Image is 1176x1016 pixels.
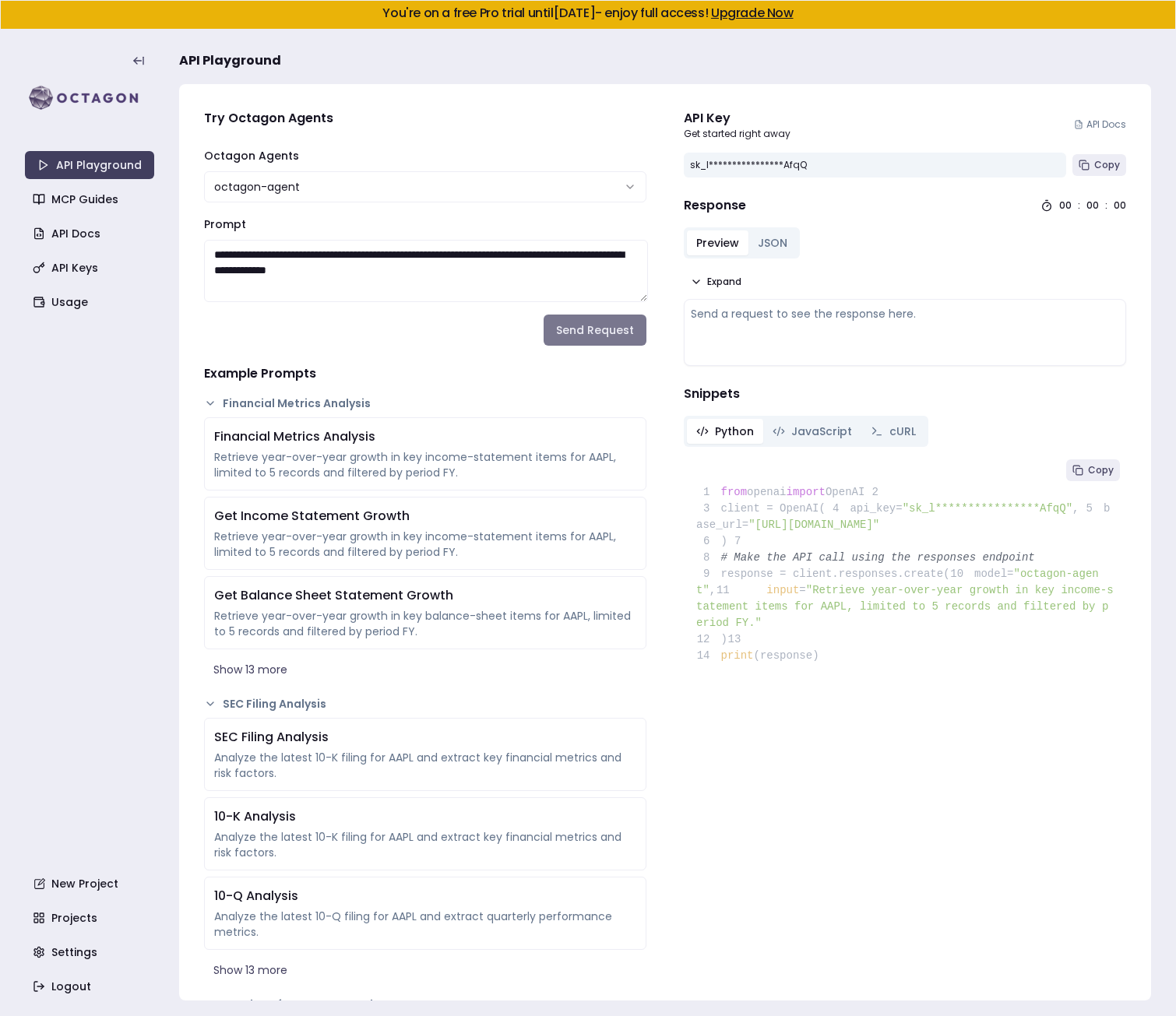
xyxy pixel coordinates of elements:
[204,956,646,984] button: Show 13 more
[696,550,721,566] span: 8
[950,566,975,582] span: 10
[214,829,636,860] div: Analyze the latest 10-K filing for AAPL and extract key financial metrics and risk factors.
[696,533,721,550] span: 6
[754,649,819,662] span: (response)
[826,486,864,498] span: OpenAI
[696,566,721,582] span: 9
[684,128,790,140] p: Get started right away
[716,582,741,599] span: 11
[799,584,805,596] span: =
[25,83,154,114] img: logo-rect-yK7x_WSZ.svg
[696,631,721,648] span: 12
[850,502,902,515] span: api_key=
[684,385,1126,403] h4: Snippets
[26,185,156,213] a: MCP Guides
[13,7,1163,19] h5: You're on a free Pro trial until [DATE] - enjoy full access!
[889,424,916,439] span: cURL
[747,486,786,498] span: openai
[214,608,636,639] div: Retrieve year-over-year growth in key balance-sheet items for AAPL, limited to 5 records and filt...
[715,424,754,439] span: Python
[214,449,636,480] div: Retrieve year-over-year growth in key income-statement items for AAPL, limited to 5 records and f...
[179,51,281,70] span: API Playground
[707,276,741,288] span: Expand
[1078,199,1080,212] div: :
[766,584,799,596] span: input
[26,288,156,316] a: Usage
[204,997,646,1012] button: Stock Performance & Market Data
[544,315,646,346] button: Send Request
[214,427,636,446] div: Financial Metrics Analysis
[1105,199,1107,212] div: :
[684,109,790,128] div: API Key
[26,904,156,932] a: Projects
[204,656,646,684] button: Show 13 more
[1094,159,1120,171] span: Copy
[691,306,1119,322] div: Send a request to see the response here.
[204,696,646,712] button: SEC Filing Analysis
[204,396,646,411] button: Financial Metrics Analysis
[696,584,1114,629] span: "Retrieve year-over-year growth in key income-statement items for AAPL, limited to 5 records and ...
[214,728,636,747] div: SEC Filing Analysis
[787,486,826,498] span: import
[791,424,852,439] span: JavaScript
[214,909,636,940] div: Analyze the latest 10-Q filing for AAPL and extract quarterly performance metrics.
[711,4,794,22] a: Upgrade Now
[204,364,646,383] h4: Example Prompts
[214,586,636,605] div: Get Balance Sheet Statement Growth
[1114,199,1126,212] div: 00
[26,938,156,966] a: Settings
[1088,464,1114,476] span: Copy
[974,568,1013,580] span: model=
[687,230,748,255] button: Preview
[204,109,646,128] h4: Try Octagon Agents
[1059,199,1072,212] div: 00
[1086,199,1099,212] div: 00
[864,484,889,501] span: 2
[696,633,727,645] span: )
[214,750,636,781] div: Analyze the latest 10-K filing for AAPL and extract key financial metrics and risk factors.
[696,502,826,515] span: client = OpenAI(
[1072,154,1126,176] button: Copy
[214,507,636,526] div: Get Income Statement Growth
[696,648,721,664] span: 14
[214,807,636,826] div: 10-K Analysis
[826,501,850,517] span: 4
[696,501,721,517] span: 3
[721,649,754,662] span: print
[748,230,797,255] button: JSON
[214,887,636,905] div: 10-Q Analysis
[696,568,950,580] span: response = client.responses.create(
[25,151,154,179] a: API Playground
[727,533,752,550] span: 7
[26,972,156,1000] a: Logout
[1074,118,1126,131] a: API Docs
[1079,501,1104,517] span: 5
[26,220,156,248] a: API Docs
[709,584,716,596] span: ,
[696,535,727,547] span: )
[696,484,721,501] span: 1
[26,254,156,282] a: API Keys
[684,271,748,293] button: Expand
[204,148,299,163] label: Octagon Agents
[1072,502,1079,515] span: ,
[721,551,1035,564] span: # Make the API call using the responses endpoint
[214,529,636,560] div: Retrieve year-over-year growth in key income-statement items for AAPL, limited to 5 records and f...
[748,519,879,531] span: "[URL][DOMAIN_NAME]"
[204,216,246,232] label: Prompt
[1066,459,1120,481] button: Copy
[721,486,748,498] span: from
[26,870,156,898] a: New Project
[727,631,752,648] span: 13
[684,196,746,215] h4: Response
